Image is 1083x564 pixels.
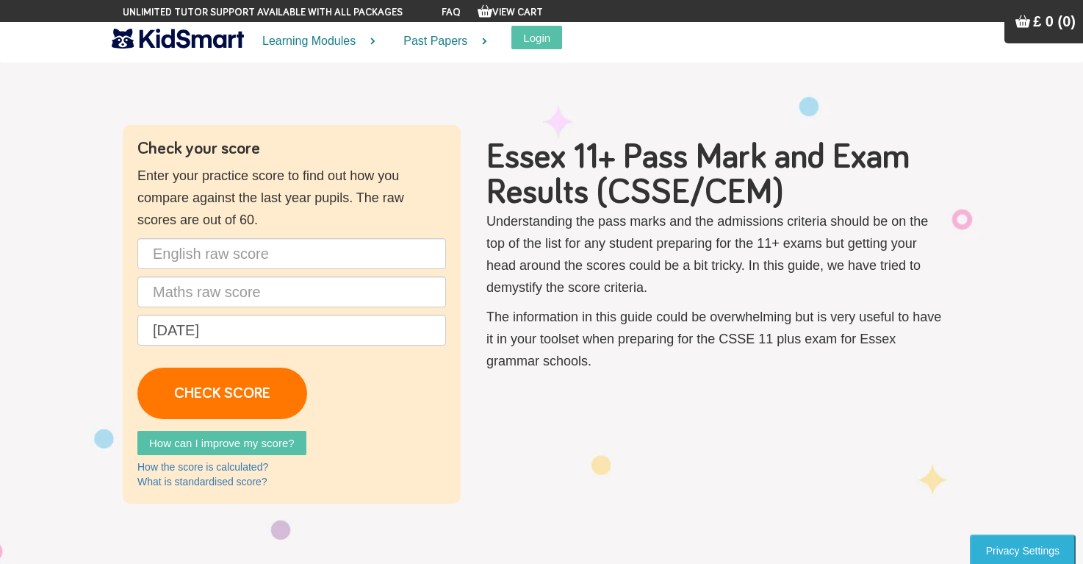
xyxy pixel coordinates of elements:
a: Learning Modules [244,22,385,61]
img: Your items in the shopping basket [1015,14,1030,29]
span: £ 0 (0) [1033,13,1076,29]
p: Enter your practice score to find out how you compare against the last year pupils. The raw score... [137,165,446,231]
a: FAQ [442,7,461,18]
img: KidSmart logo [112,26,244,51]
input: Maths raw score [137,276,446,307]
p: Understanding the pass marks and the admissions criteria should be on the top of the list for any... [486,210,946,299]
span: Unlimited tutor support available with all packages [123,5,403,20]
input: Date of birth (d/m/y) e.g. 27/12/2007 [137,315,446,346]
h4: Check your score [137,140,446,157]
a: View Cart [478,7,543,18]
h1: Essex 11+ Pass Mark and Exam Results (CSSE/CEM) [486,140,946,210]
input: English raw score [137,238,446,269]
p: The information in this guide could be overwhelming but is very useful to have it in your toolset... [486,306,946,372]
a: How the score is calculated? [137,461,268,473]
a: CHECK SCORE [137,368,307,419]
a: How can I improve my score? [137,431,306,455]
button: Login [511,26,562,49]
a: Past Papers [385,22,497,61]
a: What is standardised score? [137,476,267,488]
img: Your items in the shopping basket [478,4,492,18]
